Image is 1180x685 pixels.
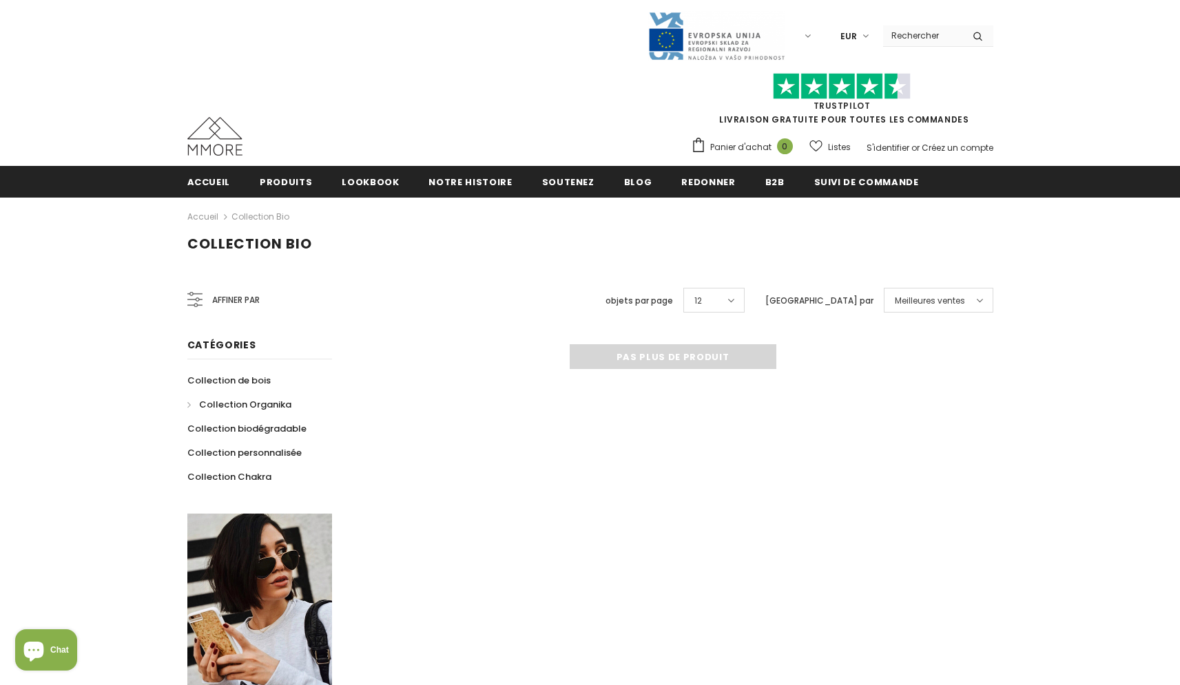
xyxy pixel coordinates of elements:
a: Collection biodégradable [187,417,307,441]
a: Listes [809,135,851,159]
span: EUR [840,30,857,43]
a: Produits [260,166,312,197]
span: Meilleures ventes [895,294,965,308]
a: B2B [765,166,785,197]
a: Collection Organika [187,392,291,417]
a: Javni Razpis [648,30,785,41]
span: Collection Chakra [187,470,271,483]
a: Collection Bio [231,211,289,222]
span: Collection Organika [199,398,291,411]
span: Notre histoire [428,176,512,189]
span: Blog [624,176,652,189]
span: Collection biodégradable [187,422,307,435]
a: Collection personnalisée [187,441,302,465]
span: 12 [694,294,702,308]
img: Javni Razpis [648,11,785,61]
span: soutenez [542,176,594,189]
a: Redonner [681,166,735,197]
a: Blog [624,166,652,197]
a: TrustPilot [814,100,871,112]
span: Catégories [187,338,256,352]
a: Lookbook [342,166,399,197]
span: 0 [777,138,793,154]
label: objets par page [605,294,673,308]
a: S'identifier [867,142,909,154]
a: Collection de bois [187,368,271,392]
a: Créez un compte [922,142,993,154]
input: Search Site [883,25,962,45]
a: Panier d'achat 0 [691,137,800,158]
a: Accueil [187,209,218,225]
a: Collection Chakra [187,465,271,489]
span: Produits [260,176,312,189]
span: Redonner [681,176,735,189]
span: Panier d'achat [710,140,772,154]
span: Accueil [187,176,231,189]
span: B2B [765,176,785,189]
span: Lookbook [342,176,399,189]
span: LIVRAISON GRATUITE POUR TOUTES LES COMMANDES [691,79,993,125]
span: Collection personnalisée [187,446,302,459]
span: Suivi de commande [814,176,919,189]
a: soutenez [542,166,594,197]
a: Notre histoire [428,166,512,197]
label: [GEOGRAPHIC_DATA] par [765,294,873,308]
a: Accueil [187,166,231,197]
img: Cas MMORE [187,117,242,156]
a: Suivi de commande [814,166,919,197]
span: or [911,142,920,154]
span: Collection de bois [187,374,271,387]
inbox-online-store-chat: Shopify online store chat [11,629,81,674]
img: Faites confiance aux étoiles pilotes [773,73,911,100]
span: Collection Bio [187,234,312,253]
span: Listes [828,140,851,154]
span: Affiner par [212,293,260,308]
